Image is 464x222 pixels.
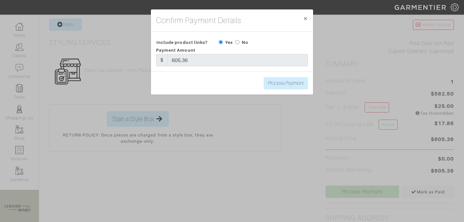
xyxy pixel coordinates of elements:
h4: Confirm Payment Details [156,15,241,26]
div: $ [156,54,168,66]
input: Process Payment [264,77,308,89]
label: No [242,39,248,46]
label: Yes [225,39,233,46]
span: Payment Amount [156,48,196,53]
span: × [303,14,308,23]
span: Include product links? [156,38,208,47]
